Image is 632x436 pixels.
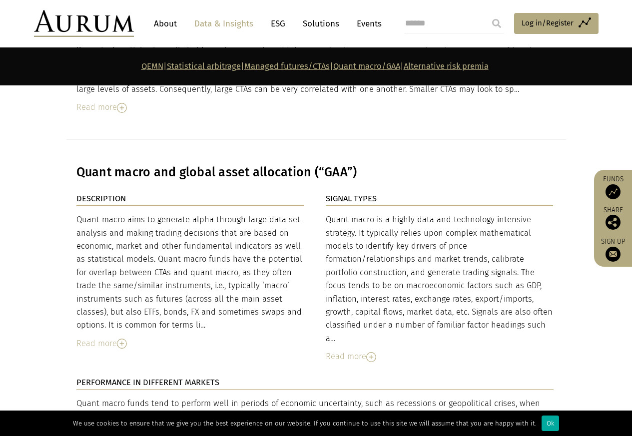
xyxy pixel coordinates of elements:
[76,194,126,203] strong: DESCRIPTION
[599,175,627,199] a: Funds
[326,213,554,345] div: Quant macro is a highly data and technology intensive strategy. It typically relies upon complex ...
[244,61,330,71] a: Managed futures/CTAs
[326,194,377,203] strong: SIGNAL TYPES
[542,416,559,431] div: Ok
[352,14,382,33] a: Events
[298,14,344,33] a: Solutions
[76,165,554,180] h3: Quant macro and global asset allocation (“GAA”)
[266,14,290,33] a: ESG
[404,61,489,71] a: Alternative risk premia
[34,10,134,37] img: Aurum
[366,352,376,362] img: Read More
[522,17,574,29] span: Log in/Register
[76,101,554,114] div: Read more
[117,103,127,113] img: Read More
[141,61,163,71] a: QEMN
[606,247,621,262] img: Sign up to our newsletter
[76,337,304,350] div: Read more
[606,184,621,199] img: Access Funds
[76,213,304,332] div: Quant macro aims to generate alpha through large data set analysis and making trading decisions t...
[117,339,127,349] img: Read More
[149,14,182,33] a: About
[141,61,489,71] strong: | | | |
[599,207,627,230] div: Share
[76,378,219,387] strong: PERFORMANCE IN DIFFERENT MARKETS
[487,13,507,33] input: Submit
[189,14,258,33] a: Data & Insights
[514,13,599,34] a: Log in/Register
[599,237,627,262] a: Sign up
[606,215,621,230] img: Share this post
[333,61,400,71] a: Quant macro/GAA
[326,350,554,363] div: Read more
[167,61,241,71] a: Statistical arbitrage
